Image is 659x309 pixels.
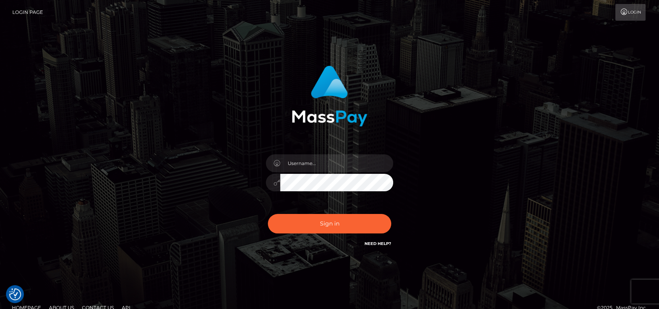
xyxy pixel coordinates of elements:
input: Username... [280,154,393,172]
img: MassPay Login [292,66,367,126]
a: Need Help? [365,241,391,246]
a: Login Page [12,4,43,21]
button: Sign in [268,214,391,233]
a: Login [615,4,645,21]
img: Revisit consent button [9,288,21,300]
button: Consent Preferences [9,288,21,300]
